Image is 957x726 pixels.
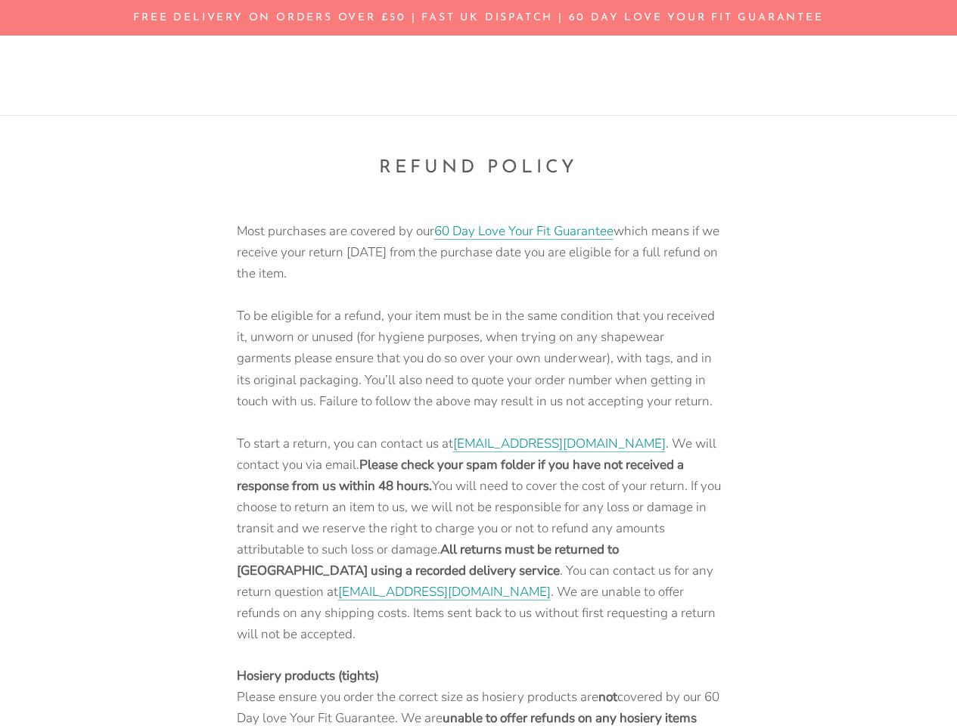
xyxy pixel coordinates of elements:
[237,221,721,645] p: Most purchases are covered by our which means if we receive your return [DATE] from the purchase ...
[237,154,721,184] h1: Refund policy
[237,541,619,579] strong: All returns must be returned to [GEOGRAPHIC_DATA] using a recorded delivery service
[598,688,617,706] strong: not
[434,222,614,240] a: 60 Day Love Your Fit Guarantee
[133,12,823,23] a: FREE DELIVERY ON ORDERS OVER £50 | FAST UK DISPATCH | 60 day LOVE YOUR FIT GUARANTEE
[453,435,666,452] a: [EMAIL_ADDRESS][DOMAIN_NAME]
[338,583,551,600] a: [EMAIL_ADDRESS][DOMAIN_NAME]
[237,667,379,684] strong: Hosiery products (tights)
[237,456,684,495] strong: Please check your spam folder if you have not received a response from us within 48 hours.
